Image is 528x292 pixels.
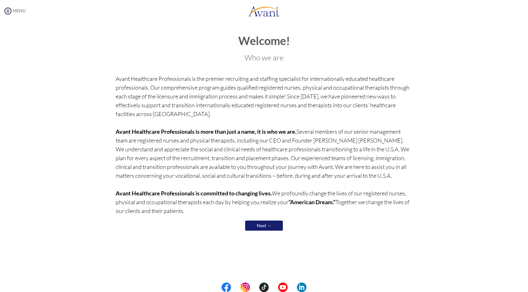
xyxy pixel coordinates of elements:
b: Avant Healthcare Professionals is committed to changing lives. [116,190,272,197]
p: Avant Healthcare Professionals is the premier recruiting and staffing specialist for internationa... [116,74,413,215]
img: icon-menu.png [3,6,13,16]
img: blank.png [288,283,297,292]
img: tt.png [259,283,269,292]
img: li.png [297,283,306,292]
img: logo.png [248,2,280,20]
img: blank.png [269,283,278,292]
img: yt.png [278,283,288,292]
img: blank.png [231,283,240,292]
b: Avant Healthcare Professionals is more than just a name, it is who we are. [116,128,296,135]
img: blank.png [250,283,259,292]
a: MENU [3,8,26,13]
img: in.png [240,283,250,292]
b: “American Dream.” [289,199,335,205]
h3: Who we are [116,53,413,62]
a: Next → [245,221,283,231]
h1: Welcome! [116,35,413,47]
img: fb.png [222,283,231,292]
